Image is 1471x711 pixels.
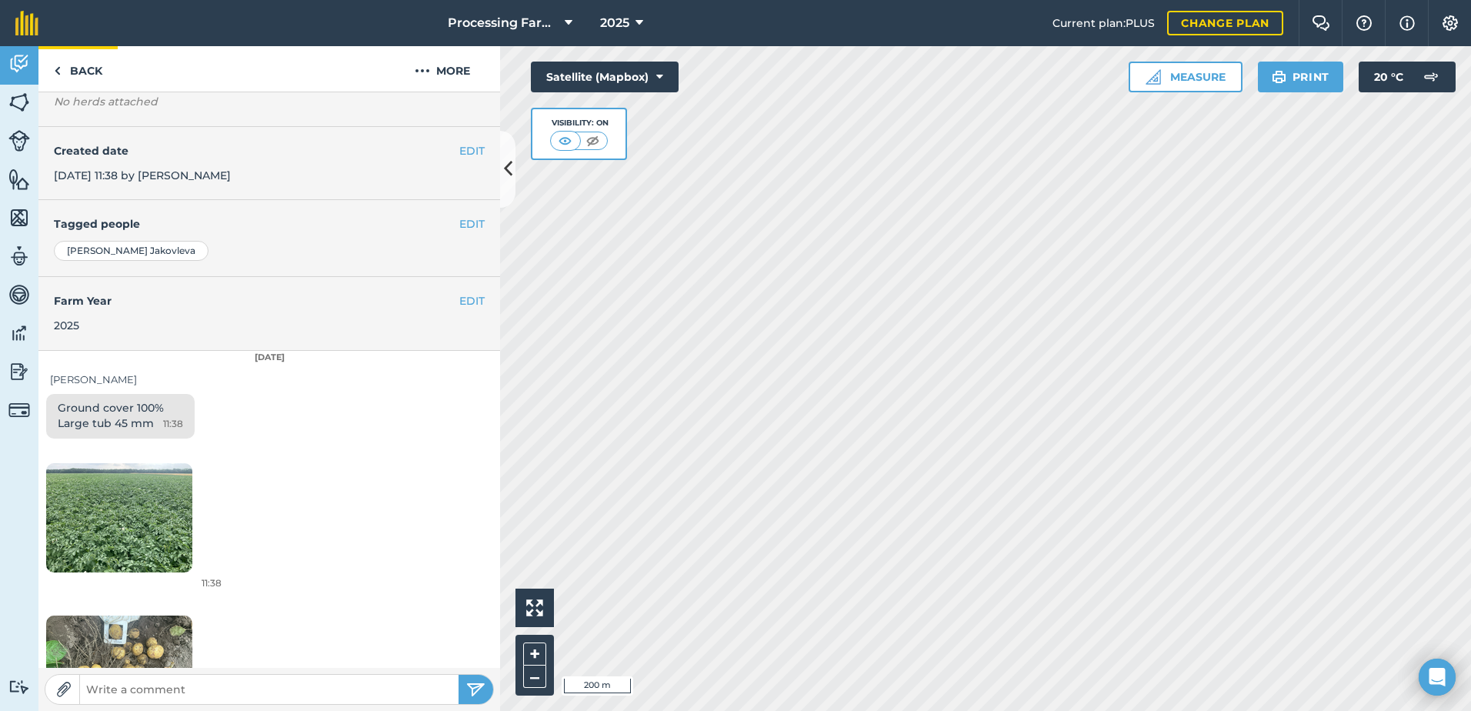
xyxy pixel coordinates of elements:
button: More [385,46,500,92]
button: EDIT [459,142,485,159]
img: svg+xml;base64,PD94bWwgdmVyc2lvbj0iMS4wIiBlbmNvZGluZz0idXRmLTgiPz4KPCEtLSBHZW5lcmF0b3I6IEFkb2JlIE... [8,322,30,345]
img: svg+xml;base64,PHN2ZyB4bWxucz0iaHR0cDovL3d3dy53My5vcmcvMjAwMC9zdmciIHdpZHRoPSIyMCIgaGVpZ2h0PSIyNC... [415,62,430,80]
span: 2025 [600,14,629,32]
img: svg+xml;base64,PHN2ZyB4bWxucz0iaHR0cDovL3d3dy53My5vcmcvMjAwMC9zdmciIHdpZHRoPSI1NiIgaGVpZ2h0PSI2MC... [8,91,30,114]
button: Satellite (Mapbox) [531,62,679,92]
h4: Farm Year [54,292,485,309]
div: [PERSON_NAME] [50,372,489,388]
div: Visibility: On [550,117,609,129]
img: svg+xml;base64,PHN2ZyB4bWxucz0iaHR0cDovL3d3dy53My5vcmcvMjAwMC9zdmciIHdpZHRoPSI1MCIgaGVpZ2h0PSI0MC... [555,133,575,149]
button: Measure [1129,62,1243,92]
a: Change plan [1167,11,1283,35]
img: Paperclip icon [56,682,72,697]
img: A cog icon [1441,15,1459,31]
img: Four arrows, one pointing top left, one top right, one bottom right and the last bottom left [526,599,543,616]
img: svg+xml;base64,PD94bWwgdmVyc2lvbj0iMS4wIiBlbmNvZGluZz0idXRmLTgiPz4KPCEtLSBHZW5lcmF0b3I6IEFkb2JlIE... [8,399,30,421]
img: svg+xml;base64,PHN2ZyB4bWxucz0iaHR0cDovL3d3dy53My5vcmcvMjAwMC9zdmciIHdpZHRoPSIxNyIgaGVpZ2h0PSIxNy... [1399,14,1415,32]
img: svg+xml;base64,PD94bWwgdmVyc2lvbj0iMS4wIiBlbmNvZGluZz0idXRmLTgiPz4KPCEtLSBHZW5lcmF0b3I6IEFkb2JlIE... [8,130,30,152]
div: Open Intercom Messenger [1419,659,1456,696]
img: svg+xml;base64,PHN2ZyB4bWxucz0iaHR0cDovL3d3dy53My5vcmcvMjAwMC9zdmciIHdpZHRoPSI1MCIgaGVpZ2h0PSI0MC... [583,133,602,149]
img: svg+xml;base64,PHN2ZyB4bWxucz0iaHR0cDovL3d3dy53My5vcmcvMjAwMC9zdmciIHdpZHRoPSIxOSIgaGVpZ2h0PSIyNC... [1272,68,1286,86]
img: A question mark icon [1355,15,1373,31]
img: svg+xml;base64,PHN2ZyB4bWxucz0iaHR0cDovL3d3dy53My5vcmcvMjAwMC9zdmciIHdpZHRoPSI1NiIgaGVpZ2h0PSI2MC... [8,168,30,191]
img: svg+xml;base64,PD94bWwgdmVyc2lvbj0iMS4wIiBlbmNvZGluZz0idXRmLTgiPz4KPCEtLSBHZW5lcmF0b3I6IEFkb2JlIE... [8,245,30,268]
img: Two speech bubbles overlapping with the left bubble in the forefront [1312,15,1330,31]
button: Print [1258,62,1344,92]
span: 20 ° C [1374,62,1403,92]
div: [DATE] [38,351,500,365]
div: Ground cover 100% Large tub 45 mm [46,394,195,439]
button: + [523,643,546,666]
span: 11:38 [163,416,183,432]
span: Processing Farms [448,14,559,32]
img: svg+xml;base64,PHN2ZyB4bWxucz0iaHR0cDovL3d3dy53My5vcmcvMjAwMC9zdmciIHdpZHRoPSIyNSIgaGVpZ2h0PSIyNC... [466,680,485,699]
div: [PERSON_NAME] Jakovleva [54,241,208,261]
div: [DATE] 11:38 by [PERSON_NAME] [38,127,500,201]
em: No herds attached [54,93,500,110]
div: 2025 [54,317,485,334]
button: EDIT [459,215,485,232]
h4: Created date [54,142,485,159]
img: svg+xml;base64,PD94bWwgdmVyc2lvbj0iMS4wIiBlbmNvZGluZz0idXRmLTgiPz4KPCEtLSBHZW5lcmF0b3I6IEFkb2JlIE... [8,679,30,694]
img: svg+xml;base64,PHN2ZyB4bWxucz0iaHR0cDovL3d3dy53My5vcmcvMjAwMC9zdmciIHdpZHRoPSI1NiIgaGVpZ2h0PSI2MC... [8,206,30,229]
input: Write a comment [80,679,459,700]
img: fieldmargin Logo [15,11,38,35]
img: svg+xml;base64,PD94bWwgdmVyc2lvbj0iMS4wIiBlbmNvZGluZz0idXRmLTgiPz4KPCEtLSBHZW5lcmF0b3I6IEFkb2JlIE... [1416,62,1446,92]
span: 11:38 [202,576,222,590]
button: EDIT [459,292,485,309]
img: svg+xml;base64,PD94bWwgdmVyc2lvbj0iMS4wIiBlbmNvZGluZz0idXRmLTgiPz4KPCEtLSBHZW5lcmF0b3I6IEFkb2JlIE... [8,283,30,306]
img: svg+xml;base64,PD94bWwgdmVyc2lvbj0iMS4wIiBlbmNvZGluZz0idXRmLTgiPz4KPCEtLSBHZW5lcmF0b3I6IEFkb2JlIE... [8,360,30,383]
img: Loading spinner [46,463,192,572]
img: svg+xml;base64,PHN2ZyB4bWxucz0iaHR0cDovL3d3dy53My5vcmcvMjAwMC9zdmciIHdpZHRoPSI5IiBoZWlnaHQ9IjI0Ii... [54,62,61,80]
img: svg+xml;base64,PD94bWwgdmVyc2lvbj0iMS4wIiBlbmNvZGluZz0idXRmLTgiPz4KPCEtLSBHZW5lcmF0b3I6IEFkb2JlIE... [8,52,30,75]
h4: Tagged people [54,215,485,232]
button: – [523,666,546,688]
img: Ruler icon [1146,69,1161,85]
a: Back [38,46,118,92]
button: 20 °C [1359,62,1456,92]
span: Current plan : PLUS [1052,15,1155,32]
